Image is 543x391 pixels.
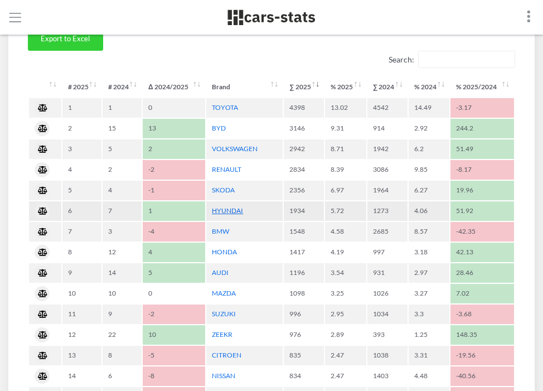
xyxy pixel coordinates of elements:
td: 6.27 [409,181,450,200]
span: Export to Excel [41,34,90,43]
th: ∑&nbsp;2025: activate to sort column ascending [284,78,324,97]
td: 2 [103,160,142,180]
td: 1273 [367,201,408,221]
td: 3 [62,139,101,159]
td: 4 [143,243,205,262]
td: 10 [62,284,101,303]
td: 1098 [284,284,324,303]
td: 2.89 [325,325,366,345]
td: 0 [143,284,205,303]
td: 51.92 [450,201,514,221]
td: -40.56 [450,366,514,386]
td: 4 [62,160,101,180]
td: 5.72 [325,201,366,221]
td: -4 [143,222,205,242]
td: 148.35 [450,325,514,345]
td: 9 [103,305,142,324]
td: 5 [62,181,101,200]
td: 8 [103,346,142,365]
td: 1 [143,201,205,221]
td: 3.54 [325,263,366,283]
td: 4.06 [409,201,450,221]
a: VOLKSWAGEN [212,144,258,153]
td: 3.27 [409,284,450,303]
td: 1034 [367,305,408,324]
td: 1.25 [409,325,450,345]
td: 4.48 [409,366,450,386]
td: 3 [103,222,142,242]
td: 9 [62,263,101,283]
td: 8.57 [409,222,450,242]
td: 914 [367,119,408,138]
td: 3086 [367,160,408,180]
td: 14.49 [409,98,450,118]
th: : activate to sort column ascending [29,78,61,97]
a: TOYOTA [212,103,238,112]
td: 2.95 [325,305,366,324]
td: 1 [103,98,142,118]
td: 997 [367,243,408,262]
td: 6 [103,366,142,386]
a: SUZUKI [212,310,236,318]
td: 11 [62,305,101,324]
td: 13.02 [325,98,366,118]
td: 976 [284,325,324,345]
td: 15 [103,119,142,138]
td: -2 [143,160,205,180]
a: ZEEKR [212,330,232,339]
td: 14 [62,366,101,386]
td: 14 [103,263,142,283]
input: Search: [418,51,515,68]
td: 5 [103,139,142,159]
a: AUDI [212,268,229,277]
td: 2 [62,119,101,138]
td: 4398 [284,98,324,118]
td: 13 [143,119,205,138]
button: Export to Excel [28,27,103,50]
td: 7 [62,222,101,242]
td: 4 [103,181,142,200]
td: 8.39 [325,160,366,180]
td: 8.71 [325,139,366,159]
td: 22 [103,325,142,345]
td: 42.13 [450,243,514,262]
td: 1942 [367,139,408,159]
td: 4.19 [325,243,366,262]
td: 1934 [284,201,324,221]
a: HONDA [212,248,237,256]
td: 28.46 [450,263,514,283]
td: -5 [143,346,205,365]
a: MAZDA [212,289,236,297]
th: Brand: activate to sort column ascending [206,78,283,97]
td: 2834 [284,160,324,180]
td: 3.3 [409,305,450,324]
td: -19.56 [450,346,514,365]
td: 1964 [367,181,408,200]
td: 3.18 [409,243,450,262]
td: 7.02 [450,284,514,303]
td: 8 [62,243,101,262]
td: 6 [62,201,101,221]
td: 2.47 [325,366,366,386]
a: NISSAN [212,371,235,380]
label: Search: [389,51,515,68]
th: #&nbsp;2025: activate to sort column ascending [62,78,101,97]
th: ∑&nbsp;2024: activate to sort column ascending [367,78,408,97]
a: BMW [212,227,229,235]
td: 5 [143,263,205,283]
td: -8 [143,366,205,386]
td: 3146 [284,119,324,138]
td: 9.31 [325,119,366,138]
td: 1548 [284,222,324,242]
td: 0 [143,98,205,118]
td: 835 [284,346,324,365]
img: navbar brand [227,9,316,26]
th: Δ&nbsp;2024/2025: activate to sort column ascending [143,78,205,97]
td: 1196 [284,263,324,283]
td: 1038 [367,346,408,365]
td: -1 [143,181,205,200]
a: HYUNDAI [212,206,243,215]
td: -2 [143,305,205,324]
td: -42.35 [450,222,514,242]
td: 931 [367,263,408,283]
